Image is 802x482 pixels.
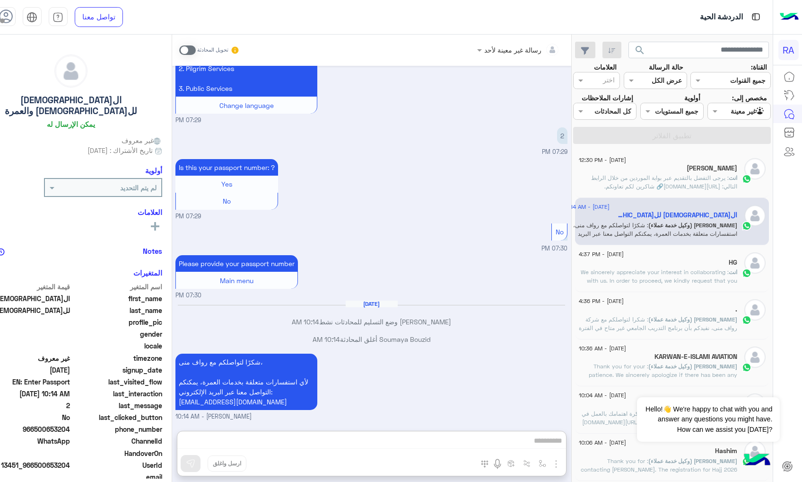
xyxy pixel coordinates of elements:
[72,460,162,470] span: UserId
[594,62,617,72] label: العلامات
[72,424,162,434] span: phone_number
[175,159,278,176] p: 3/9/2025, 7:29 PM
[579,438,626,447] span: [DATE] - 10:06 AM
[346,301,398,307] h6: [DATE]
[175,412,252,421] span: [PERSON_NAME] - 10:14 AM
[87,145,153,155] span: تاريخ الأشتراك : [DATE]
[208,455,246,472] button: ارسل واغلق
[313,335,340,343] span: 10:14 AM
[564,222,737,246] span: شكرًا لتواصلكم مع رواف منى، لأي استفسارات متعلقة بخدمات العمرة، يمكنكم التواصل معنا عبر البريد ال...
[72,412,162,422] span: last_clicked_button
[648,316,737,323] span: [PERSON_NAME] (وكيل خدمة عملاء)
[197,46,228,54] small: تحويل المحادثة
[742,221,751,231] img: WhatsApp
[563,203,610,211] span: [DATE] - 10:14 AM
[700,11,743,24] p: الدردشة الحية
[556,228,564,236] span: No
[729,259,737,267] h5: HG
[221,180,232,188] span: Yes
[648,363,737,370] span: [PERSON_NAME] (وكيل خدمة عملاء)
[742,268,751,278] img: WhatsApp
[603,75,616,87] div: اختر
[219,101,274,109] span: Change language
[72,329,162,339] span: gender
[750,11,762,23] img: tab
[52,12,63,23] img: tab
[133,268,162,277] h6: المتغيرات
[175,317,567,327] p: [PERSON_NAME] وضع التسليم للمحادثات نشط
[591,174,737,190] span: يرجى التفضل بالتقديم عبر بوابة الموردين من خلال الرابط التالي: https://haj.rawafmina.sa/web/signu...
[715,447,737,455] h5: Hashim
[634,45,645,56] span: search
[741,444,774,477] img: hulul-logo.png
[579,250,624,259] span: [DATE] - 4:37 PM
[72,317,162,327] span: profile_pic
[744,158,766,179] img: defaultAdmin.png
[729,268,737,276] span: انت
[648,222,737,229] span: [PERSON_NAME] (وكيل خدمة عملاء)
[581,268,737,310] span: We sincerely appreciate your interest in collaborating with us. In order to proceed, we kindly re...
[175,212,201,221] span: 07:29 PM
[742,315,751,325] img: WhatsApp
[742,174,751,184] img: WhatsApp
[72,389,162,399] span: last_interaction
[579,391,626,400] span: [DATE] - 10:04 AM
[72,282,162,292] span: اسم المتغير
[557,127,567,144] p: 3/9/2025, 7:29 PM
[684,93,700,103] label: أولوية
[573,127,771,144] button: تطبيق الفلاتر
[175,255,298,272] p: 3/9/2025, 7:30 PM
[72,353,162,363] span: timezone
[579,344,626,353] span: [DATE] - 10:36 AM
[47,120,95,128] h6: يمكن الإرسال له
[223,197,231,205] span: No
[778,40,799,60] div: RA
[729,174,737,181] span: انت
[582,410,737,443] span: شاكرة اهتمامك بالعمل في رواف منى بامكانك زيارة بوابة التوظيف: https://haj.rawafmina.sa/jobs * يرج...
[220,277,253,285] span: Main menu
[744,299,766,321] img: defaultAdmin.png
[26,12,37,23] img: tab
[122,135,162,145] span: غير معروف
[72,305,162,315] span: last_name
[143,247,162,255] h6: Notes
[732,93,767,103] label: مخصص إلى:
[654,353,737,361] h5: KARWAN-E-ISLAMI AVIATION
[579,316,737,340] span: شكرا لتواصلكم مع شركة رواف منى، نفيدكم بأن برنامج التدريب الجامعي غير متاح في الفترة الحالية. مع ...
[175,291,201,300] span: 07:30 PM
[72,436,162,446] span: ChannelId
[175,116,201,125] span: 07:29 PM
[75,7,123,27] a: تواصل معنا
[744,252,766,274] img: defaultAdmin.png
[628,42,652,62] button: search
[175,334,567,344] p: Soumaya Bouzid أغلق المحادثة
[780,7,799,27] img: Logo
[72,294,162,303] span: first_name
[648,457,737,464] span: [PERSON_NAME] (وكيل خدمة عملاء)
[72,365,162,375] span: signup_date
[649,62,683,72] label: حالة الرسالة
[687,164,737,172] h5: تتزيل منصور
[72,472,162,482] span: email
[579,297,624,305] span: [DATE] - 4:36 PM
[72,448,162,458] span: HandoverOn
[735,305,737,313] h5: .
[72,341,162,351] span: locale
[582,93,633,103] label: إشارات الملاحظات
[744,347,766,368] img: defaultAdmin.png
[751,62,767,72] label: القناة:
[55,55,87,87] img: defaultAdmin.png
[637,397,779,442] span: Hello!👋 We're happy to chat with you and answer any questions you might have. How can we assist y...
[744,205,766,226] img: defaultAdmin.png
[72,377,162,387] span: last_visited_flow
[49,7,68,27] a: tab
[742,363,751,372] img: WhatsApp
[292,318,319,326] span: 10:14 AM
[145,166,162,175] h6: أولوية
[615,211,737,219] h5: العرب للحج والعمرة
[175,354,317,410] p: 4/9/2025, 10:14 AM
[72,401,162,411] span: last_message
[542,148,567,155] span: 07:29 PM
[579,156,626,164] span: [DATE] - 12:30 PM
[541,245,567,252] span: 07:30 PM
